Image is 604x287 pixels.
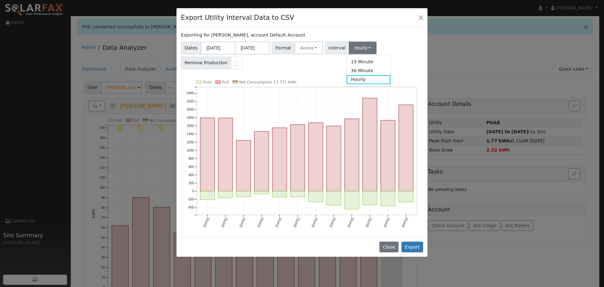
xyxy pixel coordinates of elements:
rect: onclick="" [309,191,323,202]
a: 15 Minute [347,57,390,66]
text: -200 [187,198,194,201]
text: [DATE] [401,217,408,227]
text: 1400 [187,132,194,136]
text: [DATE] [203,217,210,227]
rect: onclick="" [381,120,395,191]
text: 2000 [187,108,194,111]
text: [DATE] [293,217,300,227]
a: 30 Minute [347,66,390,75]
text: 1800 [187,116,194,119]
text: [DATE] [221,217,228,227]
rect: onclick="" [290,191,305,197]
rect: onclick="" [272,128,287,191]
h4: Export Utility Interval Data to CSV [181,13,294,23]
text: [DATE] [257,217,264,227]
span: Format [272,42,295,54]
rect: onclick="" [200,118,215,191]
rect: onclick="" [254,191,269,194]
text: [DATE] [347,217,354,227]
rect: onclick="" [399,105,413,191]
a: Hourly [347,75,390,84]
rect: onclick="" [327,126,341,191]
rect: onclick="" [344,191,359,209]
text: 800 [188,157,194,160]
text: [DATE] [365,217,372,227]
rect: onclick="" [218,118,233,191]
span: Dates [181,42,201,55]
text: [DATE] [383,217,390,227]
text: -400 [187,206,194,209]
text: [DATE] [239,217,246,227]
text: 400 [188,173,194,176]
text: 0 [192,189,194,193]
span: Interval [325,42,349,54]
button: Close [379,242,399,252]
rect: onclick="" [272,191,287,197]
rect: onclick="" [399,191,413,202]
text: 2400 [187,91,194,95]
rect: onclick="" [236,191,251,197]
rect: onclick="" [236,140,251,191]
button: Aurora [294,42,323,54]
text: Pull [222,80,229,84]
rect: onclick="" [309,123,323,191]
text: Net Consumption 17,771 kWh [239,80,296,84]
text: 600 [188,165,194,169]
text: 1000 [187,149,194,152]
text: [DATE] [311,217,318,227]
button: Export [401,242,423,252]
rect: onclick="" [344,119,359,191]
button: Hourly [349,42,377,54]
rect: onclick="" [200,191,215,200]
text: Push [203,80,212,84]
span: Remove Production [181,57,231,69]
text: [DATE] [275,217,282,227]
text: [DATE] [329,217,336,227]
rect: onclick="" [381,191,395,206]
button: Close [417,13,425,22]
text: 200 [188,181,194,185]
text: 1200 [187,141,194,144]
label: Exporting for [PERSON_NAME], account Default Account [181,32,305,38]
rect: onclick="" [363,191,377,205]
rect: onclick="" [327,191,341,205]
rect: onclick="" [254,131,269,191]
text: 1600 [187,124,194,128]
text: 2200 [187,100,194,103]
rect: onclick="" [218,191,233,198]
rect: onclick="" [363,98,377,191]
rect: onclick="" [290,124,305,191]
